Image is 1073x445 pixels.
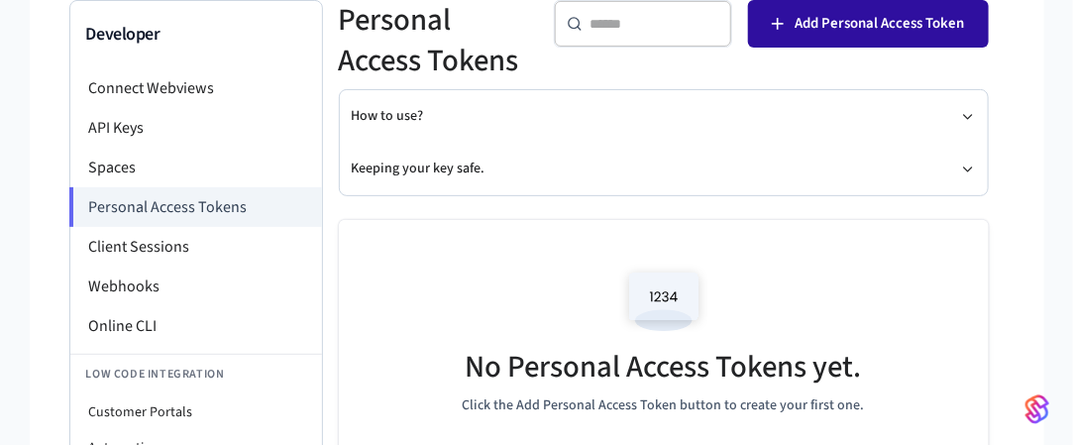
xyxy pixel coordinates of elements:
[352,143,976,195] button: Keeping your key safe.
[70,306,322,346] li: Online CLI
[796,11,965,37] span: Add Personal Access Token
[86,21,306,49] h3: Developer
[70,394,322,430] li: Customer Portals
[70,68,322,108] li: Connect Webviews
[70,227,322,267] li: Client Sessions
[70,354,322,394] li: Low Code Integration
[70,148,322,187] li: Spaces
[70,108,322,148] li: API Keys
[70,267,322,306] li: Webhooks
[69,187,322,227] li: Personal Access Tokens
[1025,393,1049,425] img: SeamLogoGradient.69752ec5.svg
[619,260,708,344] img: Access Codes Empty State
[352,90,976,143] button: How to use?
[463,395,865,416] p: Click the Add Personal Access Token button to create your first one.
[466,347,862,388] h5: No Personal Access Tokens yet.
